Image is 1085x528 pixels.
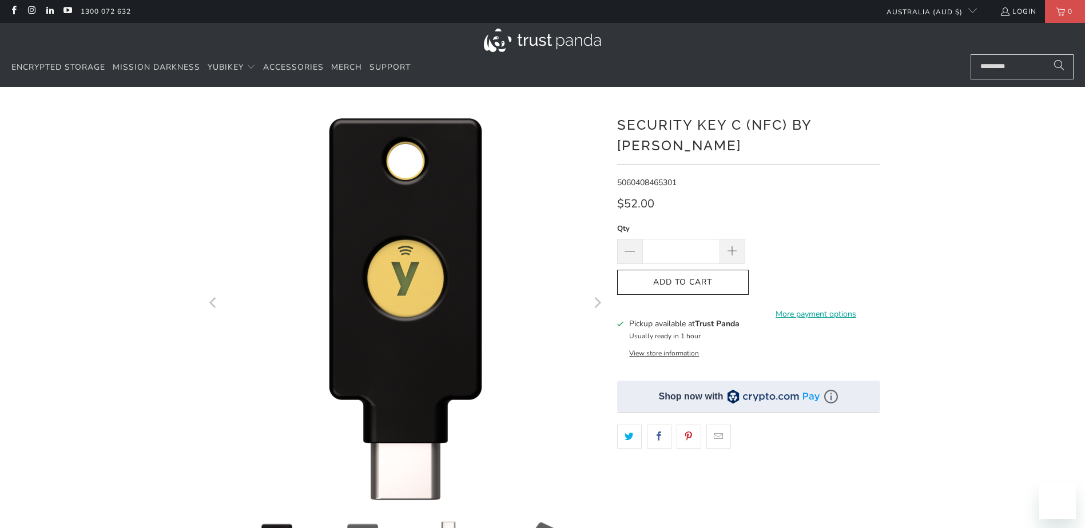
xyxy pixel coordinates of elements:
[11,54,411,81] nav: Translation missing: en.navigation.header.main_nav
[659,390,724,403] div: Shop now with
[629,331,701,341] small: Usually ready in 1 hour
[677,425,701,449] a: Share this on Pinterest
[617,177,677,188] span: 5060408465301
[369,62,411,73] span: Support
[706,425,731,449] a: Email this to a friend
[9,7,18,16] a: Trust Panda Australia on Facebook
[205,104,223,504] button: Previous
[369,54,411,81] a: Support
[1000,5,1036,18] a: Login
[971,54,1074,79] input: Search...
[752,308,880,321] a: More payment options
[1039,482,1076,519] iframe: Button to launch messaging window
[695,318,740,329] b: Trust Panda
[1045,54,1074,79] button: Search
[647,425,671,449] a: Share this on Facebook
[81,5,131,18] a: 1300 072 632
[113,54,200,81] a: Mission Darkness
[588,104,606,504] button: Next
[11,62,105,73] span: Encrypted Storage
[331,62,362,73] span: Merch
[62,7,72,16] a: Trust Panda Australia on YouTube
[629,278,737,287] span: Add to Cart
[617,113,880,156] h1: Security Key C (NFC) by [PERSON_NAME]
[263,54,324,81] a: Accessories
[11,54,105,81] a: Encrypted Storage
[113,62,200,73] span: Mission Darkness
[331,54,362,81] a: Merch
[617,425,642,449] a: Share this on Twitter
[629,318,740,330] h3: Pickup available at
[617,196,654,211] span: $52.00
[45,7,54,16] a: Trust Panda Australia on LinkedIn
[484,29,601,52] img: Trust Panda Australia
[205,104,606,504] a: Security Key C (NFC) by Yubico - Trust Panda
[208,54,256,81] summary: YubiKey
[208,62,244,73] span: YubiKey
[617,270,749,295] button: Add to Cart
[26,7,36,16] a: Trust Panda Australia on Instagram
[629,349,699,358] button: View store information
[263,62,324,73] span: Accessories
[617,222,745,235] label: Qty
